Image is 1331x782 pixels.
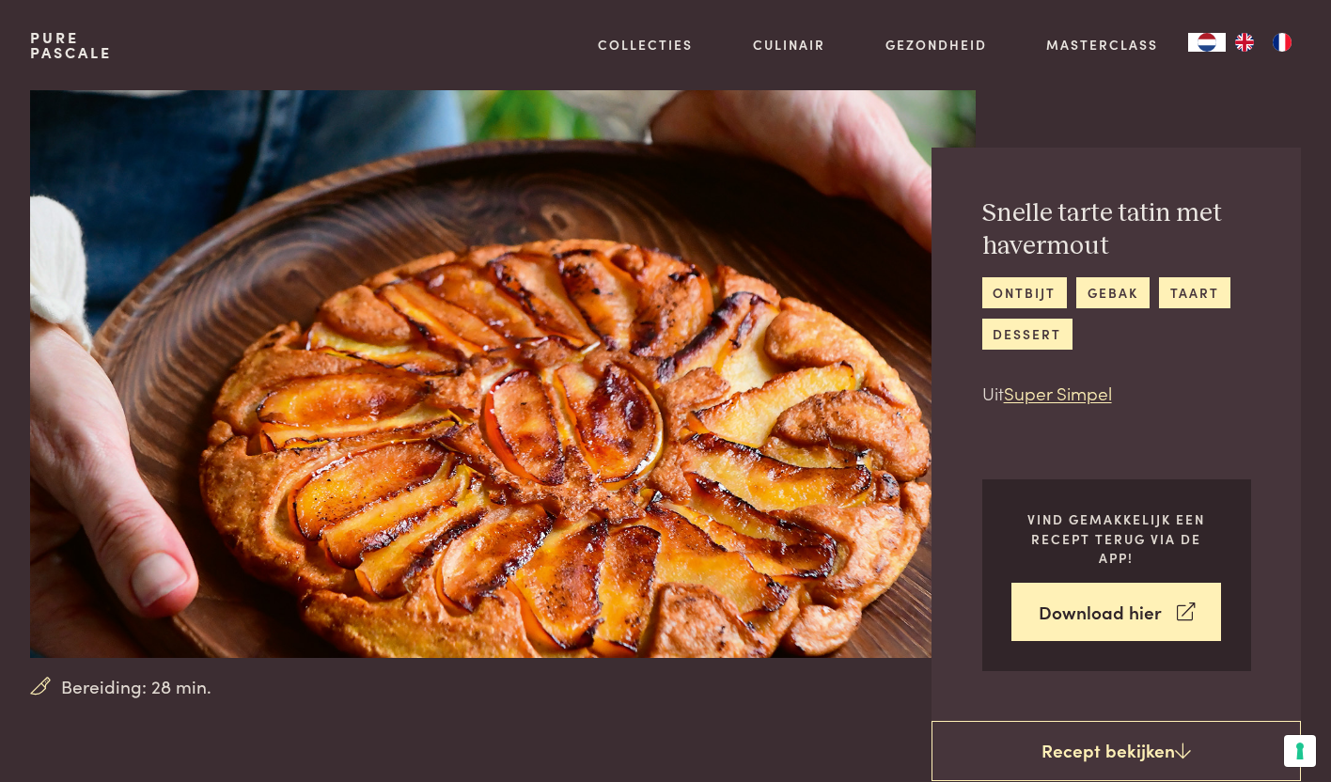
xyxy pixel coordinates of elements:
a: gebak [1076,277,1149,308]
aside: Language selected: Nederlands [1188,33,1301,52]
a: Collecties [598,35,693,55]
a: taart [1159,277,1229,308]
a: Masterclass [1046,35,1158,55]
a: ontbijt [982,277,1067,308]
button: Uw voorkeuren voor toestemming voor trackingtechnologieën [1284,735,1316,767]
ul: Language list [1226,33,1301,52]
span: Bereiding: 28 min. [61,673,211,700]
a: Culinair [753,35,825,55]
a: Download hier [1011,583,1221,642]
div: Language [1188,33,1226,52]
a: PurePascale [30,30,112,60]
a: FR [1263,33,1301,52]
p: Uit [982,380,1251,407]
a: Super Simpel [1004,380,1112,405]
a: EN [1226,33,1263,52]
a: Recept bekijken [932,721,1301,781]
p: Vind gemakkelijk een recept terug via de app! [1011,509,1221,568]
a: dessert [982,319,1073,350]
a: Gezondheid [885,35,987,55]
img: Snelle tarte tatin met havermout [30,90,976,658]
h2: Snelle tarte tatin met havermout [982,197,1251,262]
a: NL [1188,33,1226,52]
